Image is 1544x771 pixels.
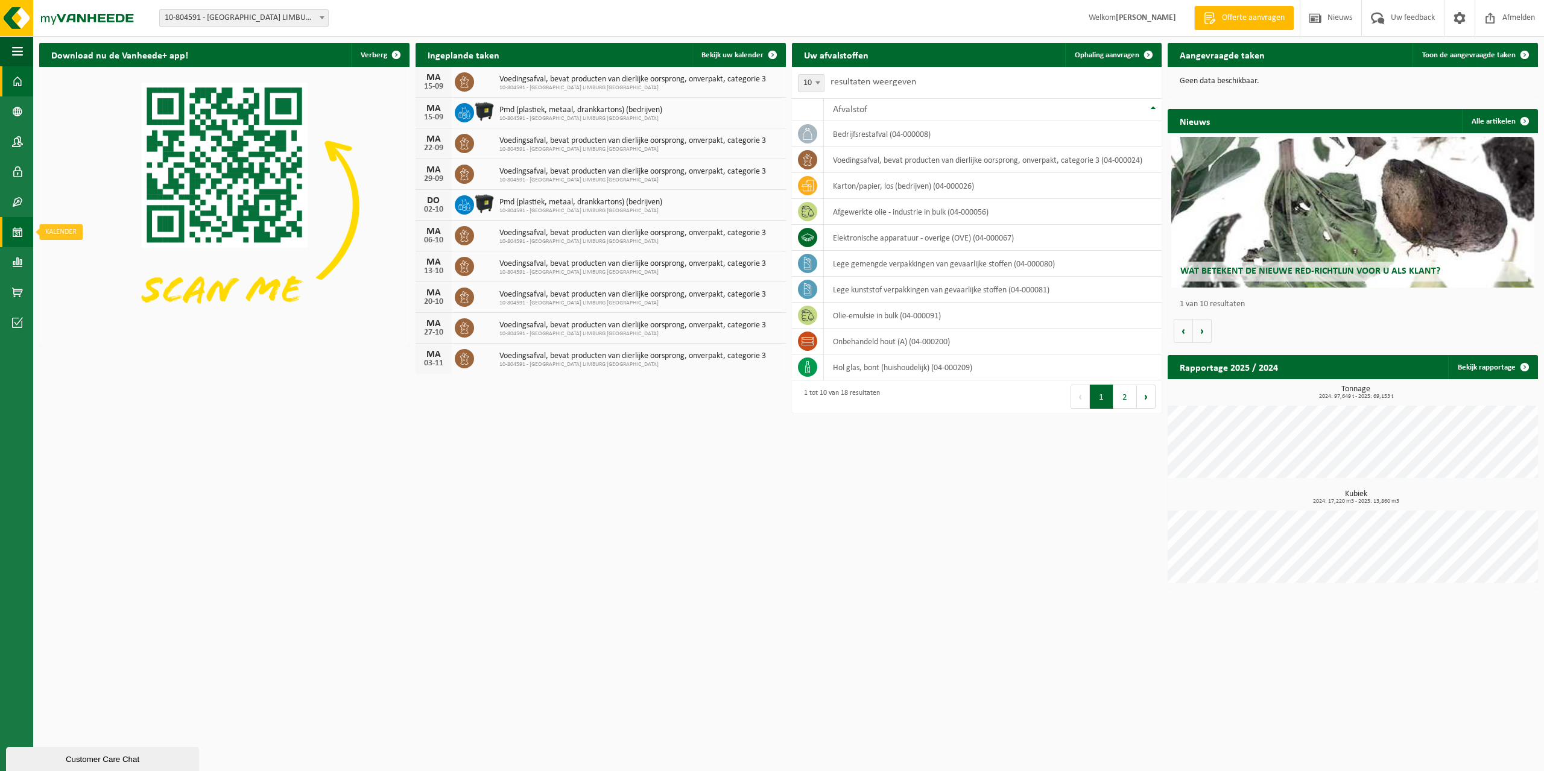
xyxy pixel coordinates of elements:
span: 10-804591 - [GEOGRAPHIC_DATA] LIMBURG [GEOGRAPHIC_DATA] [499,146,766,153]
div: MA [422,227,446,236]
p: Geen data beschikbaar. [1180,77,1526,86]
span: 10-804591 - [GEOGRAPHIC_DATA] LIMBURG [GEOGRAPHIC_DATA] [499,330,766,338]
span: Voedingsafval, bevat producten van dierlijke oorsprong, onverpakt, categorie 3 [499,290,766,300]
div: 15-09 [422,83,446,91]
h2: Rapportage 2025 / 2024 [1168,355,1290,379]
span: 10-804591 - [GEOGRAPHIC_DATA] LIMBURG [GEOGRAPHIC_DATA] [499,361,766,368]
div: DO [422,196,446,206]
td: olie-emulsie in bulk (04-000091) [824,303,1162,329]
div: 06-10 [422,236,446,245]
span: 10-804591 - [GEOGRAPHIC_DATA] LIMBURG [GEOGRAPHIC_DATA] [499,115,662,122]
div: MA [422,350,446,359]
td: bedrijfsrestafval (04-000008) [824,121,1162,147]
h2: Uw afvalstoffen [792,43,881,66]
div: MA [422,288,446,298]
label: resultaten weergeven [831,77,916,87]
a: Bekijk uw kalender [692,43,785,67]
div: MA [422,73,446,83]
td: elektronische apparatuur - overige (OVE) (04-000067) [824,225,1162,251]
span: 10-804591 - SABCA LIMBURG NV - LUMMEN [160,10,328,27]
a: Offerte aanvragen [1194,6,1294,30]
span: Verberg [361,51,387,59]
div: MA [422,104,446,113]
img: WB-1100-HPE-AE-01 [474,194,495,214]
span: Voedingsafval, bevat producten van dierlijke oorsprong, onverpakt, categorie 3 [499,228,766,238]
button: Previous [1071,385,1090,409]
td: lege gemengde verpakkingen van gevaarlijke stoffen (04-000080) [824,251,1162,277]
button: 2 [1113,385,1137,409]
button: Verberg [351,43,408,67]
img: WB-1100-HPE-AE-01 [474,101,495,122]
span: 10 [799,75,824,92]
td: voedingsafval, bevat producten van dierlijke oorsprong, onverpakt, categorie 3 (04-000024) [824,147,1162,173]
span: 10-804591 - [GEOGRAPHIC_DATA] LIMBURG [GEOGRAPHIC_DATA] [499,177,766,184]
div: 13-10 [422,267,446,275]
h2: Aangevraagde taken [1168,43,1277,66]
iframe: chat widget [6,744,201,771]
td: hol glas, bont (huishoudelijk) (04-000209) [824,354,1162,380]
span: Voedingsafval, bevat producten van dierlijke oorsprong, onverpakt, categorie 3 [499,75,766,84]
span: Offerte aanvragen [1219,12,1288,24]
a: Ophaling aanvragen [1065,43,1160,67]
td: karton/papier, los (bedrijven) (04-000026) [824,173,1162,199]
span: 10-804591 - SABCA LIMBURG NV - LUMMEN [159,9,329,27]
img: Download de VHEPlus App [39,67,410,344]
h3: Kubiek [1174,490,1538,505]
h2: Nieuws [1168,109,1222,133]
h3: Tonnage [1174,385,1538,400]
strong: [PERSON_NAME] [1116,13,1176,22]
span: Ophaling aanvragen [1075,51,1139,59]
td: afgewerkte olie - industrie in bulk (04-000056) [824,199,1162,225]
div: 15-09 [422,113,446,122]
div: 03-11 [422,359,446,368]
span: Toon de aangevraagde taken [1422,51,1516,59]
span: Voedingsafval, bevat producten van dierlijke oorsprong, onverpakt, categorie 3 [499,167,766,177]
a: Wat betekent de nieuwe RED-richtlijn voor u als klant? [1171,137,1534,288]
span: Voedingsafval, bevat producten van dierlijke oorsprong, onverpakt, categorie 3 [499,136,766,146]
span: 10-804591 - [GEOGRAPHIC_DATA] LIMBURG [GEOGRAPHIC_DATA] [499,207,662,215]
span: Voedingsafval, bevat producten van dierlijke oorsprong, onverpakt, categorie 3 [499,351,766,361]
span: 10-804591 - [GEOGRAPHIC_DATA] LIMBURG [GEOGRAPHIC_DATA] [499,238,766,245]
button: Volgende [1193,319,1212,343]
span: 10 [798,74,824,92]
td: lege kunststof verpakkingen van gevaarlijke stoffen (04-000081) [824,277,1162,303]
span: Pmd (plastiek, metaal, drankkartons) (bedrijven) [499,105,662,115]
td: onbehandeld hout (A) (04-000200) [824,329,1162,354]
p: 1 van 10 resultaten [1180,300,1532,309]
button: Vorige [1174,319,1193,343]
span: 10-804591 - [GEOGRAPHIC_DATA] LIMBURG [GEOGRAPHIC_DATA] [499,84,766,92]
button: 1 [1090,385,1113,409]
span: Bekijk uw kalender [701,51,764,59]
span: Voedingsafval, bevat producten van dierlijke oorsprong, onverpakt, categorie 3 [499,321,766,330]
span: Wat betekent de nieuwe RED-richtlijn voor u als klant? [1180,266,1440,276]
div: MA [422,134,446,144]
div: 02-10 [422,206,446,214]
div: 29-09 [422,175,446,183]
span: 10-804591 - [GEOGRAPHIC_DATA] LIMBURG [GEOGRAPHIC_DATA] [499,300,766,307]
button: Next [1137,385,1156,409]
h2: Ingeplande taken [416,43,511,66]
div: 27-10 [422,329,446,337]
div: MA [422,165,446,175]
span: Voedingsafval, bevat producten van dierlijke oorsprong, onverpakt, categorie 3 [499,259,766,269]
div: 20-10 [422,298,446,306]
div: 22-09 [422,144,446,153]
span: 2024: 97,649 t - 2025: 69,153 t [1174,394,1538,400]
div: MA [422,319,446,329]
span: Afvalstof [833,105,867,115]
a: Alle artikelen [1462,109,1537,133]
a: Toon de aangevraagde taken [1413,43,1537,67]
a: Bekijk rapportage [1448,355,1537,379]
div: MA [422,257,446,267]
div: 1 tot 10 van 18 resultaten [798,383,880,410]
span: 10-804591 - [GEOGRAPHIC_DATA] LIMBURG [GEOGRAPHIC_DATA] [499,269,766,276]
span: 2024: 17,220 m3 - 2025: 13,860 m3 [1174,499,1538,505]
span: Pmd (plastiek, metaal, drankkartons) (bedrijven) [499,198,662,207]
h2: Download nu de Vanheede+ app! [39,43,200,66]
